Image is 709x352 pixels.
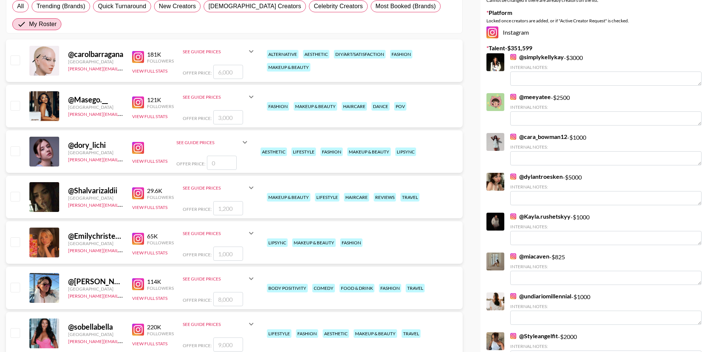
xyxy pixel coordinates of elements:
img: Instagram [510,293,516,299]
span: Offer Price: [183,115,212,121]
div: See Guide Prices [183,94,247,100]
div: 220K [147,323,174,331]
div: aesthetic [323,329,349,338]
div: aesthetic [303,50,329,58]
a: @Kayla.rushetskyy [510,213,571,220]
div: 65K [147,232,174,240]
div: lifestyle [267,329,291,338]
img: Instagram [132,233,144,245]
div: - $ 2500 [510,93,702,126]
div: comedy [312,284,335,292]
div: [GEOGRAPHIC_DATA] [68,104,123,110]
div: Followers [147,194,174,200]
a: [PERSON_NAME][EMAIL_ADDRESS][PERSON_NAME][DOMAIN_NAME] [68,337,214,344]
button: View Full Stats [132,114,167,119]
div: fashion [320,148,343,156]
div: Followers [147,240,174,245]
div: See Guide Prices [183,315,256,333]
a: @dylantroesken [510,173,563,180]
div: See Guide Prices [183,88,256,106]
div: - $ 1000 [510,292,702,325]
a: [PERSON_NAME][EMAIL_ADDRESS][PERSON_NAME][DOMAIN_NAME] [68,292,214,299]
img: Instagram [132,142,144,154]
div: Internal Notes: [510,343,702,349]
div: makeup & beauty [347,148,391,156]
div: makeup & beauty [292,238,336,247]
a: @undiariomillennial [510,292,571,300]
span: Celebrity Creators [314,2,363,11]
div: travel [402,329,421,338]
span: My Roster [29,20,57,29]
div: fashion [267,102,289,111]
img: Instagram [510,134,516,140]
div: lifestyle [291,148,316,156]
div: body positivity [267,284,308,292]
input: 0 [207,156,237,170]
div: @ sobellabella [68,322,123,332]
a: [PERSON_NAME][EMAIL_ADDRESS][PERSON_NAME][DOMAIN_NAME] [68,201,214,208]
a: @Styleangelfit [510,332,558,340]
div: - $ 1000 [510,133,702,165]
div: @ Masego.__ [68,95,123,104]
div: [GEOGRAPHIC_DATA] [68,59,123,64]
div: See Guide Prices [176,133,249,151]
span: Offer Price: [183,70,212,76]
div: See Guide Prices [183,224,256,242]
div: Internal Notes: [510,304,702,309]
div: Internal Notes: [510,224,702,229]
div: lipsync [267,238,288,247]
span: Offer Price: [183,297,212,303]
div: - $ 1000 [510,213,702,245]
div: - $ 5000 [510,173,702,205]
div: haircare [344,193,369,202]
a: @meeyatee [510,93,551,101]
input: 3,000 [213,110,243,124]
span: All [17,2,24,11]
img: Instagram [486,26,498,38]
span: New Creators [159,2,196,11]
a: @miacaven [510,253,549,260]
div: fashion [390,50,412,58]
div: makeup & beauty [354,329,397,338]
div: reviews [374,193,396,202]
div: See Guide Prices [183,185,247,191]
div: 121K [147,96,174,104]
div: Followers [147,58,174,64]
div: alternative [267,50,298,58]
div: travel [406,284,425,292]
div: Followers [147,285,174,291]
div: @ carolbarragana [68,50,123,59]
div: See Guide Prices [183,49,247,54]
img: Instagram [132,324,144,336]
div: Followers [147,104,174,109]
div: [GEOGRAPHIC_DATA] [68,150,123,155]
div: See Guide Prices [183,276,247,282]
div: 114K [147,278,174,285]
img: Instagram [132,187,144,199]
a: [PERSON_NAME][EMAIL_ADDRESS][PERSON_NAME][DOMAIN_NAME] [68,155,214,162]
img: Instagram [510,333,516,339]
div: fashion [340,238,363,247]
div: fashion [379,284,401,292]
div: fashion [296,329,318,338]
div: makeup & beauty [294,102,337,111]
img: Instagram [132,278,144,290]
button: View Full Stats [132,250,167,256]
div: Internal Notes: [510,64,702,70]
div: makeup & beauty [267,193,310,202]
div: Internal Notes: [510,184,702,190]
div: Instagram [486,26,703,38]
span: Trending (Brands) [36,2,85,11]
span: Quick Turnaround [98,2,146,11]
div: Locked once creators are added, or if "Active Creator Request" is checked. [486,18,703,23]
div: [GEOGRAPHIC_DATA] [68,195,123,201]
img: Instagram [132,96,144,108]
a: @simplykellykay [510,53,564,61]
img: Instagram [510,213,516,219]
img: Instagram [510,94,516,100]
div: pov [394,102,406,111]
img: Instagram [132,51,144,63]
div: - $ 3000 [510,53,702,86]
div: [GEOGRAPHIC_DATA] [68,286,123,292]
a: [PERSON_NAME][EMAIL_ADDRESS][PERSON_NAME][DOMAIN_NAME] [68,110,214,117]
